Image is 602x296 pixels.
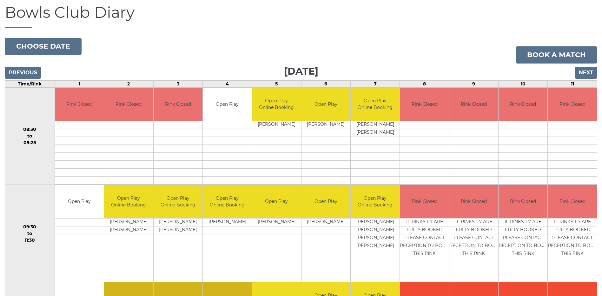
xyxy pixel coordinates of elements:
[5,80,55,87] td: Time/Rink
[55,88,104,121] td: Rink Closed
[351,234,400,242] td: [PERSON_NAME]
[351,185,400,218] td: Open Play Online Booking
[5,4,597,28] h1: Bowls Club Diary
[400,185,449,218] td: Rink Closed
[516,46,597,64] a: Book a match
[252,80,301,87] td: 5
[351,218,400,226] td: [PERSON_NAME]
[351,242,400,250] td: [PERSON_NAME]
[548,88,597,121] td: Rink Closed
[575,67,597,79] input: Next
[499,218,547,226] td: IF RINKS 1-7 ARE
[203,218,252,226] td: [PERSON_NAME]
[252,185,301,218] td: Open Play
[548,218,597,226] td: IF RINKS 1-7 ARE
[449,242,498,250] td: RECEPTION TO BOOK
[55,80,104,87] td: 1
[203,185,252,218] td: Open Play Online Booking
[5,87,55,185] td: 08:30 to 09:25
[548,80,597,87] td: 11
[449,185,498,218] td: Rink Closed
[5,38,82,55] button: Choose date
[499,234,547,242] td: PLEASE CONTACT
[449,250,498,258] td: THIS RINK
[252,88,301,121] td: Open Play Online Booking
[104,185,153,218] td: Open Play Online Booking
[5,67,41,79] input: Previous
[449,226,498,234] td: FULLY BOOKED
[301,218,350,226] td: [PERSON_NAME]
[301,185,350,218] td: Open Play
[548,242,597,250] td: RECEPTION TO BOOK
[400,242,449,250] td: RECEPTION TO BOOK
[499,185,547,218] td: Rink Closed
[499,242,547,250] td: RECEPTION TO BOOK
[499,88,547,121] td: Rink Closed
[252,218,301,226] td: [PERSON_NAME]
[104,226,153,234] td: [PERSON_NAME]
[351,88,400,121] td: Open Play Online Booking
[301,80,350,87] td: 6
[400,234,449,242] td: PLEASE CONTACT
[548,185,597,218] td: Rink Closed
[400,88,449,121] td: Rink Closed
[400,226,449,234] td: FULLY BOOKED
[548,226,597,234] td: FULLY BOOKED
[202,80,252,87] td: 4
[499,250,547,258] td: THIS RINK
[499,226,547,234] td: FULLY BOOKED
[154,218,202,226] td: [PERSON_NAME]
[351,129,400,137] td: [PERSON_NAME]
[154,88,202,121] td: Rink Closed
[252,121,301,129] td: [PERSON_NAME]
[301,88,350,121] td: Open Play
[203,88,252,121] td: Open Play
[548,250,597,258] td: THIS RINK
[104,218,153,226] td: [PERSON_NAME]
[154,226,202,234] td: [PERSON_NAME]
[55,185,104,218] td: Open Play
[449,218,498,226] td: IF RINKS 1-7 ARE
[548,234,597,242] td: PLEASE CONTACT
[5,185,55,282] td: 09:30 to 11:30
[400,80,449,87] td: 8
[104,80,153,87] td: 2
[351,80,400,87] td: 7
[351,121,400,129] td: [PERSON_NAME]
[301,121,350,129] td: [PERSON_NAME]
[351,226,400,234] td: [PERSON_NAME]
[104,88,153,121] td: Rink Closed
[400,250,449,258] td: THIS RINK
[499,80,548,87] td: 10
[400,218,449,226] td: IF RINKS 1-7 ARE
[449,88,498,121] td: Rink Closed
[449,234,498,242] td: PLEASE CONTACT
[154,185,202,218] td: Open Play Online Booking
[449,80,498,87] td: 9
[153,80,202,87] td: 3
